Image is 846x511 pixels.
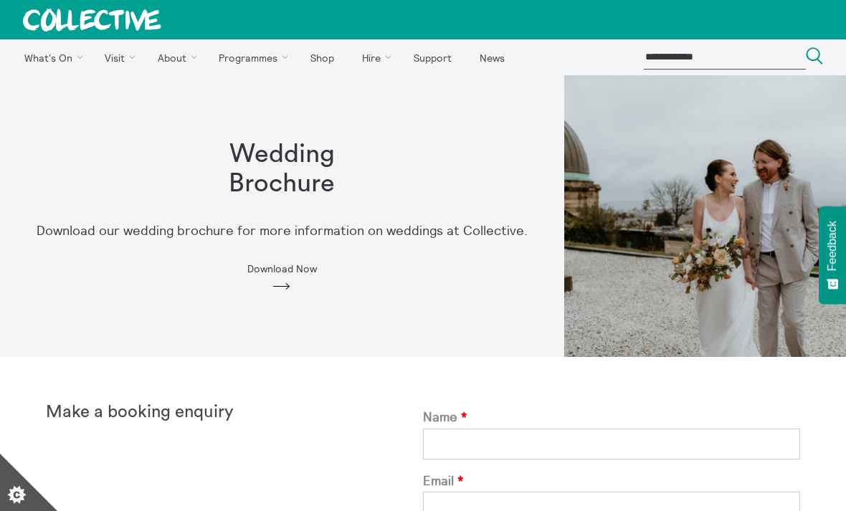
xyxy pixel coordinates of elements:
[423,410,800,425] label: Name
[564,75,846,357] img: Modern art shoot Claire Fleck 10
[826,221,839,271] span: Feedback
[190,140,374,199] h1: Wedding Brochure
[350,39,399,75] a: Hire
[247,263,317,274] span: Download Now
[11,39,90,75] a: What's On
[145,39,204,75] a: About
[206,39,295,75] a: Programmes
[467,39,517,75] a: News
[819,206,846,304] button: Feedback - Show survey
[46,403,234,421] strong: Make a booking enquiry
[298,39,346,75] a: Shop
[401,39,464,75] a: Support
[423,474,800,489] label: Email
[37,224,528,239] p: Download our wedding brochure for more information on weddings at Collective.
[92,39,143,75] a: Visit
